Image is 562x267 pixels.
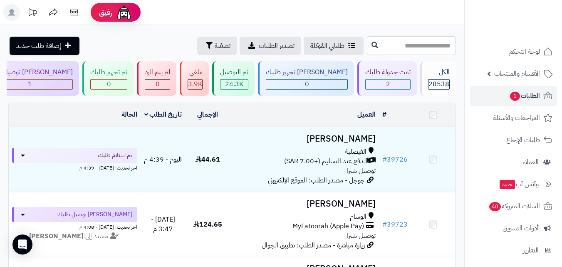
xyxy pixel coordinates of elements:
[347,166,376,176] span: توصيل شبرا
[256,61,356,96] a: [PERSON_NAME] تجهيز طلبك 0
[304,37,364,55] a: طلباتي المُوكلة
[505,21,554,39] img: logo-2.png
[470,196,557,216] a: السلات المتروكة40
[121,110,137,120] a: الحالة
[259,41,295,51] span: تصدير الطلبات
[493,112,540,124] span: المراجعات والأسئلة
[366,80,410,89] div: 2
[357,110,376,120] a: العميل
[382,155,387,165] span: #
[233,134,376,144] h3: [PERSON_NAME]
[488,200,540,212] span: السلات المتروكة
[470,174,557,194] a: وآتس آبجديد
[196,155,220,165] span: 44.61
[99,7,112,17] span: رفيق
[12,222,137,231] div: اخر تحديث: [DATE] - 4:08 م
[292,222,364,231] span: MyFatoorah (Apple Pay)
[28,79,32,89] span: 1
[523,245,539,256] span: التقارير
[347,231,376,241] span: توصيل شبرا
[210,61,256,96] a: تم التوصيل 24.3K
[382,110,386,120] a: #
[6,232,144,241] div: مسند إلى:
[499,178,539,190] span: وآتس آب
[188,80,202,89] div: 3880
[470,218,557,238] a: أدوات التسويق
[494,68,540,80] span: الأقسام والمنتجات
[386,79,390,89] span: 2
[145,67,170,77] div: لم يتم الرد
[350,212,366,222] span: الوسام
[428,67,450,77] div: الكل
[470,42,557,62] a: لوحة التحكم
[522,156,539,168] span: العملاء
[90,67,127,77] div: تم تجهيز طلبك
[188,67,203,77] div: ملغي
[220,67,248,77] div: تم التوصيل
[266,80,347,89] div: 0
[428,79,449,89] span: 28538
[12,235,32,255] div: Open Intercom Messenger
[144,155,182,165] span: اليوم - 4:39 م
[215,41,230,51] span: تصفية
[310,41,344,51] span: طلباتي المُوكلة
[470,86,557,106] a: الطلبات1
[16,41,61,51] span: إضافة طلب جديد
[503,222,539,234] span: أدوات التسويق
[506,134,540,146] span: طلبات الإرجاع
[365,67,411,77] div: تمت جدولة طلبك
[510,92,520,101] span: 1
[144,110,182,120] a: تاريخ الطلب
[470,130,557,150] a: طلبات الإرجاع
[220,80,248,89] div: 24277
[178,61,210,96] a: ملغي 3.9K
[284,157,367,166] span: الدفع عند التسليم (+7.00 SAR)
[145,80,170,89] div: 0
[225,79,243,89] span: 24.3K
[266,67,348,77] div: [PERSON_NAME] تجهيز طلبك
[193,220,222,230] span: 124.65
[382,220,408,230] a: #39723
[305,79,309,89] span: 0
[470,108,557,128] a: المراجعات والأسئلة
[418,61,458,96] a: الكل28538
[10,37,79,55] a: إضافة طلب جديد
[262,240,365,250] span: زيارة مباشرة - مصدر الطلب: تطبيق الجوال
[151,215,175,234] span: [DATE] - 3:47 م
[57,210,132,219] span: [PERSON_NAME] توصيل طلبك
[356,61,418,96] a: تمت جدولة طلبك 2
[116,4,132,21] img: ai-face.png
[509,46,540,57] span: لوحة التحكم
[470,240,557,260] a: التقارير
[22,4,43,23] a: تحديثات المنصة
[12,163,137,172] div: اخر تحديث: [DATE] - 4:39 م
[91,80,127,89] div: 0
[29,231,83,241] strong: [PERSON_NAME]
[509,90,540,102] span: الطلبات
[470,152,557,172] a: العملاء
[382,220,387,230] span: #
[233,199,376,209] h3: [PERSON_NAME]
[268,175,365,185] span: جوجل - مصدر الطلب: الموقع الإلكتروني
[81,61,135,96] a: تم تجهيز طلبك 0
[382,155,408,165] a: #39726
[98,151,132,160] span: تم استلام طلبك
[240,37,301,55] a: تصدير الطلبات
[489,202,501,211] span: 40
[188,79,202,89] span: 3.9K
[197,110,218,120] a: الإجمالي
[156,79,160,89] span: 0
[135,61,178,96] a: لم يتم الرد 0
[197,37,237,55] button: تصفية
[345,147,366,157] span: الفيصلية
[107,79,111,89] span: 0
[500,180,515,189] span: جديد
